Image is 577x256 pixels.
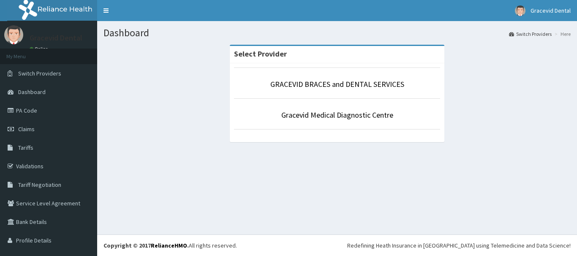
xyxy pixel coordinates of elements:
[18,144,33,151] span: Tariffs
[30,34,82,42] p: Gracevid Dental
[509,30,552,38] a: Switch Providers
[270,79,404,89] a: GRACEVID BRACES and DENTAL SERVICES
[553,30,571,38] li: Here
[234,49,287,59] strong: Select Provider
[18,125,35,133] span: Claims
[97,234,577,256] footer: All rights reserved.
[281,110,393,120] a: Gracevid Medical Diagnostic Centre
[4,25,23,44] img: User Image
[18,70,61,77] span: Switch Providers
[151,242,187,249] a: RelianceHMO
[103,27,571,38] h1: Dashboard
[18,181,61,189] span: Tariff Negotiation
[347,241,571,250] div: Redefining Heath Insurance in [GEOGRAPHIC_DATA] using Telemedicine and Data Science!
[18,88,46,96] span: Dashboard
[30,46,50,52] a: Online
[515,5,525,16] img: User Image
[103,242,189,249] strong: Copyright © 2017 .
[531,7,571,14] span: Gracevid Dental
